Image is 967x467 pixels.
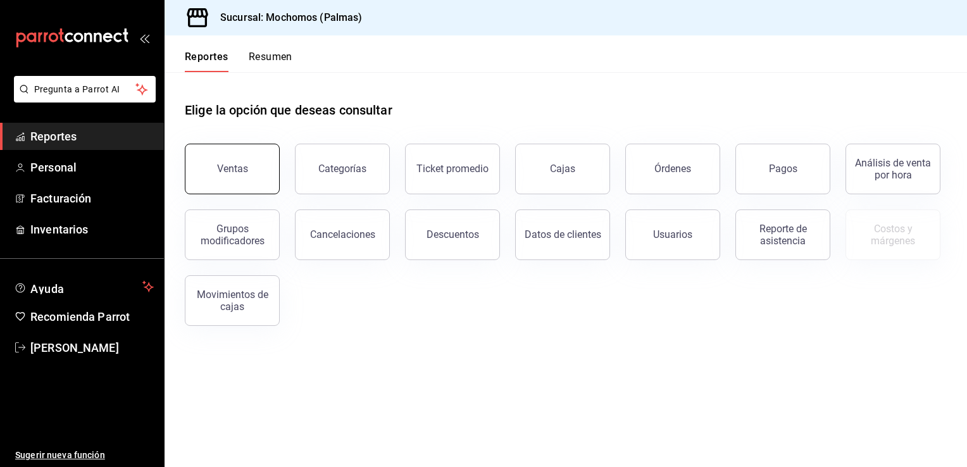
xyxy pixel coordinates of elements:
h1: Elige la opción que deseas consultar [185,101,392,120]
button: Movimientos de cajas [185,275,280,326]
button: Contrata inventarios para ver este reporte [845,209,940,260]
h3: Sucursal: Mochomos (Palmas) [210,10,363,25]
div: Datos de clientes [525,228,601,240]
button: Reportes [185,51,228,72]
span: Recomienda Parrot [30,308,154,325]
div: Categorías [318,163,366,175]
div: Grupos modificadores [193,223,271,247]
div: Costos y márgenes [854,223,932,247]
div: Usuarios [653,228,692,240]
a: Cajas [515,144,610,194]
span: Reportes [30,128,154,145]
div: Ventas [217,163,248,175]
span: Personal [30,159,154,176]
button: Resumen [249,51,292,72]
button: open_drawer_menu [139,33,149,43]
button: Ticket promedio [405,144,500,194]
button: Cancelaciones [295,209,390,260]
div: Descuentos [427,228,479,240]
span: Inventarios [30,221,154,238]
button: Datos de clientes [515,209,610,260]
div: Ticket promedio [416,163,489,175]
button: Ventas [185,144,280,194]
button: Pregunta a Parrot AI [14,76,156,103]
span: Facturación [30,190,154,207]
div: Movimientos de cajas [193,289,271,313]
span: Ayuda [30,279,137,294]
div: Pagos [769,163,797,175]
div: Órdenes [654,163,691,175]
button: Reporte de asistencia [735,209,830,260]
span: Pregunta a Parrot AI [34,83,136,96]
button: Grupos modificadores [185,209,280,260]
a: Pregunta a Parrot AI [9,92,156,105]
div: Análisis de venta por hora [854,157,932,181]
div: Cajas [550,161,576,177]
div: navigation tabs [185,51,292,72]
span: [PERSON_NAME] [30,339,154,356]
div: Reporte de asistencia [744,223,822,247]
button: Análisis de venta por hora [845,144,940,194]
div: Cancelaciones [310,228,375,240]
button: Pagos [735,144,830,194]
button: Categorías [295,144,390,194]
button: Descuentos [405,209,500,260]
button: Órdenes [625,144,720,194]
span: Sugerir nueva función [15,449,154,462]
button: Usuarios [625,209,720,260]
